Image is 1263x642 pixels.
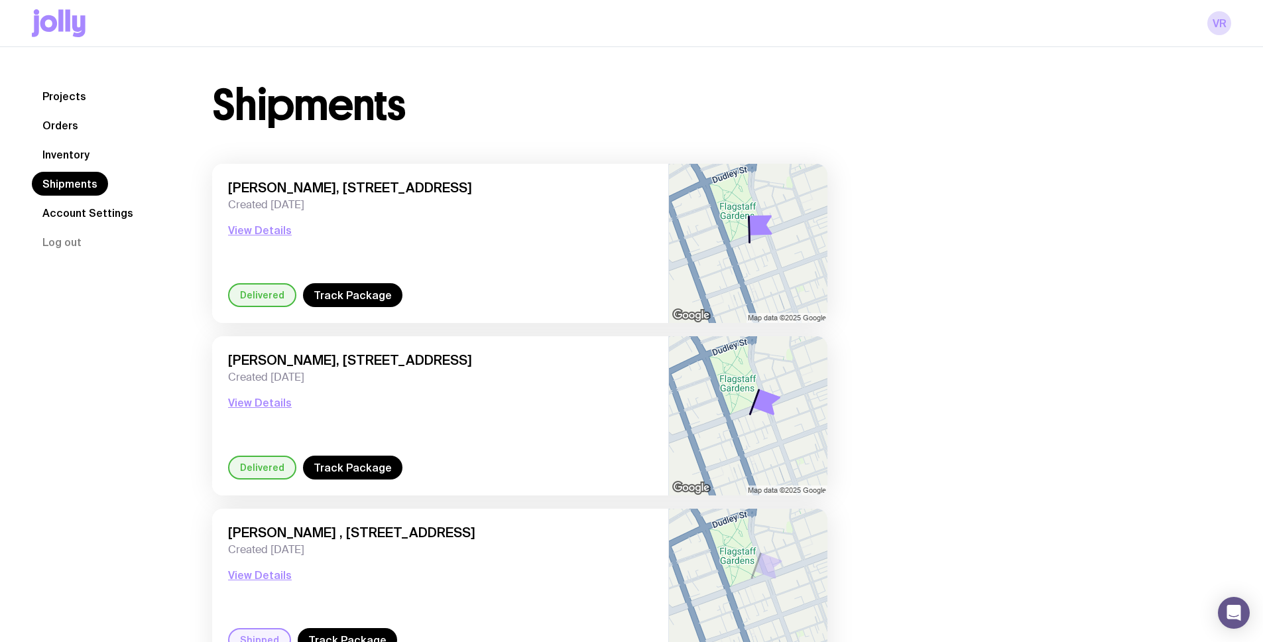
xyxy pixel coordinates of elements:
[669,164,827,323] img: staticmap
[1207,11,1231,35] a: VR
[32,230,92,254] button: Log out
[32,143,100,166] a: Inventory
[228,525,652,541] span: [PERSON_NAME] , [STREET_ADDRESS]
[32,113,89,137] a: Orders
[1218,597,1250,629] div: Open Intercom Messenger
[228,283,296,307] div: Delivered
[228,543,652,556] span: Created [DATE]
[228,198,652,212] span: Created [DATE]
[212,84,405,127] h1: Shipments
[228,180,652,196] span: [PERSON_NAME], [STREET_ADDRESS]
[32,172,108,196] a: Shipments
[228,395,292,411] button: View Details
[228,371,652,384] span: Created [DATE]
[303,456,402,480] a: Track Package
[228,567,292,583] button: View Details
[669,336,827,495] img: staticmap
[228,456,296,480] div: Delivered
[32,84,97,108] a: Projects
[228,222,292,238] button: View Details
[32,201,144,225] a: Account Settings
[228,352,652,368] span: [PERSON_NAME], [STREET_ADDRESS]
[303,283,402,307] a: Track Package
